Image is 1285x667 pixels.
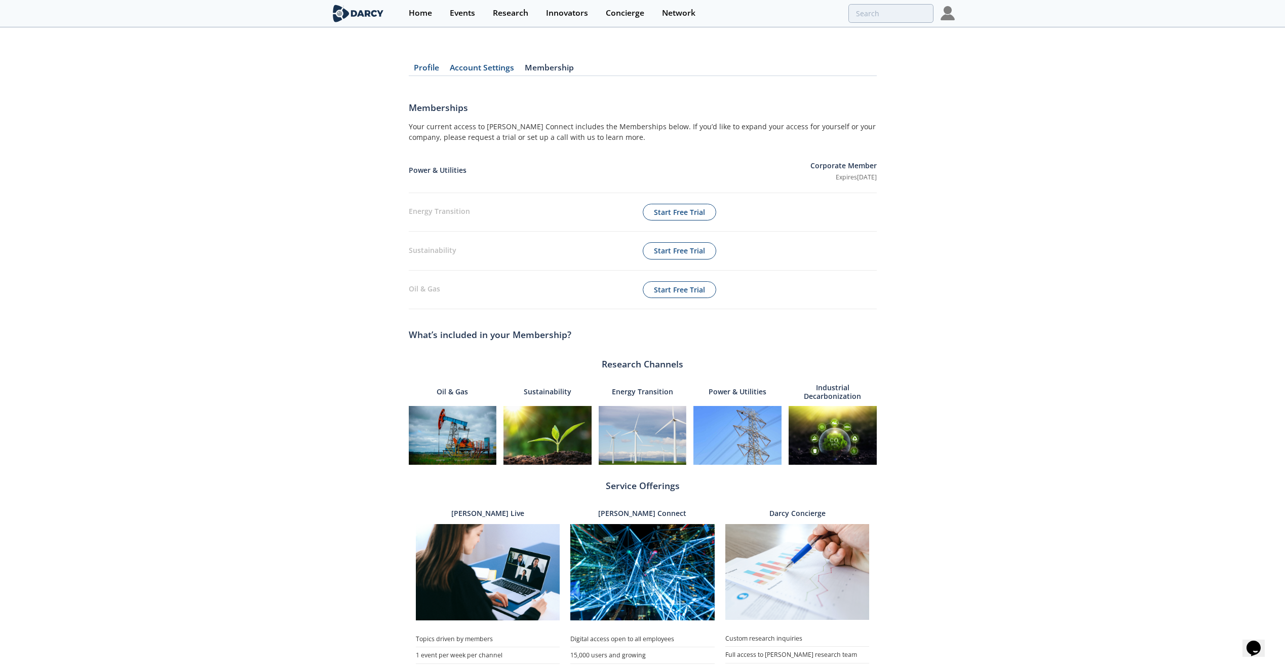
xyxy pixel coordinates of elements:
input: Advanced Search [848,4,933,23]
li: 1 event per week per channel [416,647,560,663]
div: Research Channels [409,357,877,370]
p: Industrial Decarbonization [789,381,877,402]
p: Oil & Gas [437,381,468,402]
div: Concierge [606,9,644,17]
li: Topics driven by members [416,631,560,647]
iframe: chat widget [1242,626,1275,657]
button: Start Free Trial [643,281,716,299]
button: Start Free Trial [643,204,716,221]
p: Corporate Member [810,160,877,173]
img: connect-8d431ec54df3a5dd744a4bcccedeb8a0.jpg [570,524,715,620]
img: oilandgas-64dff166b779d667df70ba2f03b7bb17.jpg [409,406,497,465]
img: industrial-decarbonization-299db23ffd2d26ea53b85058e0ea4a31.jpg [789,406,877,465]
a: Profile [409,64,445,76]
p: Energy Transition [409,206,643,218]
li: 15,000 users and growing [570,647,715,663]
li: Digital access open to all employees [570,631,715,647]
img: sustainability-770903ad21d5b8021506027e77cf2c8d.jpg [503,406,592,465]
div: Your current access to [PERSON_NAME] Connect includes the Memberships below. If you’d like to exp... [409,121,877,150]
div: Innovators [546,9,588,17]
div: Home [409,9,432,17]
img: concierge-5db4edbf2153b3da9c7aa0fe793e4c1d.jpg [725,524,870,620]
a: Membership [520,64,579,76]
a: Account Settings [445,64,520,76]
p: Power & Utilities [709,381,766,402]
p: Expires [DATE] [810,173,877,182]
div: What’s included in your Membership? [409,323,877,347]
img: live-17253cde4cdabfb05c4a20972cc3b2f9.jpg [416,524,560,620]
p: Sustainability [524,381,571,402]
img: logo-wide.svg [331,5,386,22]
div: Events [450,9,475,17]
img: power-0245a545bc4df729e8541453bebf1337.jpg [693,406,782,465]
p: Power & Utilities [409,165,810,177]
div: Research [493,9,528,17]
p: Oil & Gas [409,283,643,296]
li: Custom research inquiries [725,631,870,647]
button: Start Free Trial [643,242,716,260]
img: energy-e11202bc638c76e8d54b5a3ddfa9579d.jpg [599,406,687,465]
p: [PERSON_NAME] Live [451,509,524,518]
div: Service Offerings [409,479,877,492]
img: Profile [941,6,955,20]
li: Full access to [PERSON_NAME] research team [725,646,870,663]
p: Sustainability [409,245,643,257]
p: Darcy Concierge [769,509,826,518]
h1: Memberships [409,101,877,121]
p: Energy Transition [612,381,673,402]
div: Network [662,9,695,17]
p: [PERSON_NAME] Connect [598,509,686,518]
